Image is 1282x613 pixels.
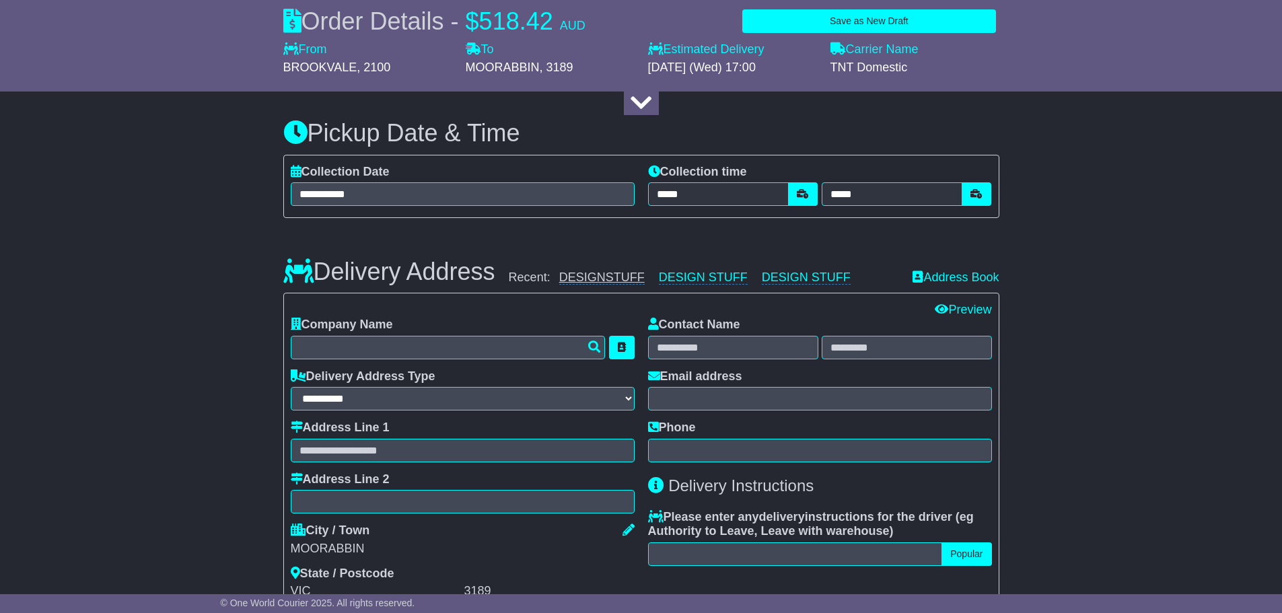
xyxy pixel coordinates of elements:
label: Contact Name [648,318,740,332]
label: Please enter any instructions for the driver ( ) [648,510,992,539]
span: MOORABBIN [466,61,540,74]
span: $ [466,7,479,35]
span: eg Authority to Leave, Leave with warehouse [648,510,974,538]
span: AUD [560,19,585,32]
label: Email address [648,369,742,384]
label: To [466,42,494,57]
label: From [283,42,327,57]
label: Phone [648,421,696,435]
span: , 3189 [540,61,573,74]
label: Delivery Address Type [291,369,435,384]
div: TNT Domestic [830,61,999,75]
div: VIC [291,584,461,599]
div: [DATE] (Wed) 17:00 [648,61,817,75]
label: State / Postcode [291,567,394,581]
div: Recent: [509,271,900,285]
span: , 2100 [357,61,390,74]
label: Carrier Name [830,42,919,57]
a: DESIGNSTUFF [559,271,645,285]
h3: Pickup Date & Time [283,120,999,147]
a: DESIGN STUFF [659,271,748,285]
div: 3189 [464,584,635,599]
a: DESIGN STUFF [762,271,851,285]
label: Address Line 1 [291,421,390,435]
label: Collection time [648,165,747,180]
label: Address Line 2 [291,472,390,487]
span: © One World Courier 2025. All rights reserved. [221,598,415,608]
div: MOORABBIN [291,542,635,556]
a: Preview [935,303,991,316]
span: 518.42 [479,7,553,35]
label: Estimated Delivery [648,42,817,57]
div: Order Details - [283,7,585,36]
label: Collection Date [291,165,390,180]
span: Delivery Instructions [668,476,814,495]
a: Address Book [913,271,999,284]
label: City / Town [291,524,370,538]
button: Popular [941,542,991,566]
h3: Delivery Address [283,258,495,285]
label: Company Name [291,318,393,332]
button: Save as New Draft [742,9,995,33]
span: delivery [759,510,805,524]
span: BROOKVALE [283,61,357,74]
